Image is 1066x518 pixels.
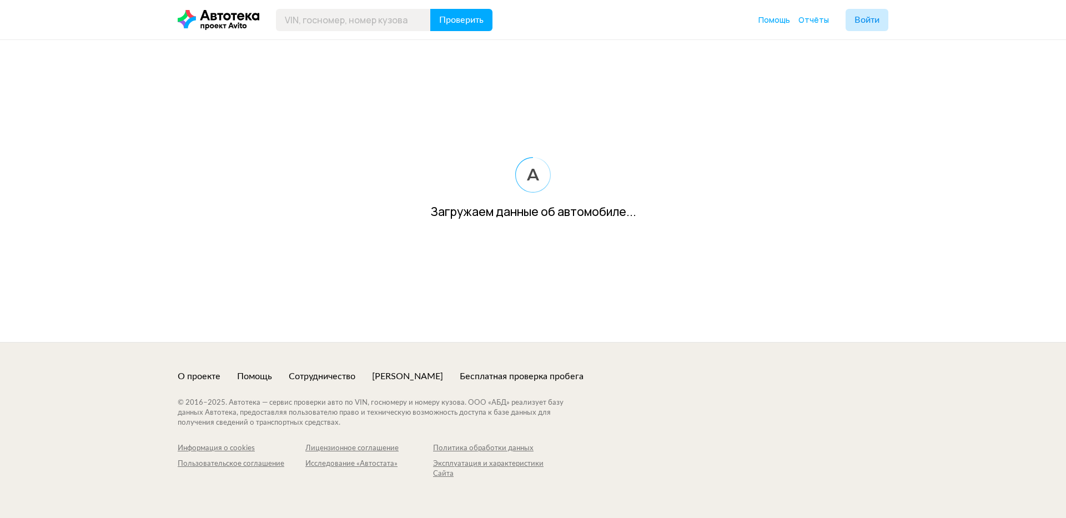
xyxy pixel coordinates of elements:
a: Сотрудничество [289,370,355,383]
a: Лицензионное соглашение [305,444,433,454]
span: Войти [854,16,879,24]
button: Проверить [430,9,492,31]
a: Помощь [758,14,790,26]
input: VIN, госномер, номер кузова [276,9,431,31]
a: [PERSON_NAME] [372,370,443,383]
a: Отчёты [798,14,829,26]
span: Помощь [758,14,790,25]
div: © 2016– 2025 . Автотека — сервис проверки авто по VIN, госномеру и номеру кузова. ООО «АБД» реали... [178,398,586,428]
span: Проверить [439,16,484,24]
a: О проекте [178,370,220,383]
div: Загружаем данные об автомобиле... [430,204,636,220]
span: Отчёты [798,14,829,25]
a: Исследование «Автостата» [305,459,433,479]
button: Войти [846,9,888,31]
a: Эксплуатация и характеристики Сайта [433,459,561,479]
div: Исследование «Автостата» [305,459,433,469]
div: Пользовательское соглашение [178,459,305,469]
a: Информация о cookies [178,444,305,454]
a: Пользовательское соглашение [178,459,305,479]
a: Политика обработки данных [433,444,561,454]
a: Помощь [237,370,272,383]
a: Бесплатная проверка пробега [460,370,584,383]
